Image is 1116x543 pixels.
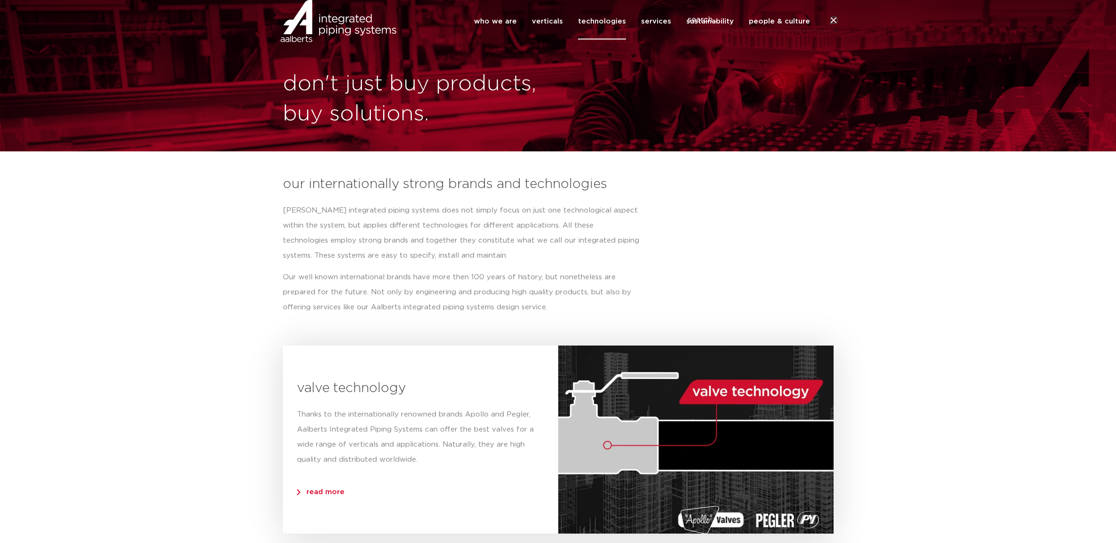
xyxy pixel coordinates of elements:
[283,203,641,263] p: [PERSON_NAME] integrated piping systems does not simply focus on just one technological aspect wi...
[283,270,641,315] p: Our well known international brands have more then 100 years of history, but nonetheless are prep...
[641,3,671,39] a: services
[686,3,734,39] a: sustainability
[283,175,834,194] h3: our internationally strong brands and technologies
[474,3,810,39] nav: Menu
[474,3,517,39] a: who we are
[749,3,810,39] a: people & culture
[578,3,626,39] a: technologies
[532,3,563,39] a: verticals
[297,407,544,467] p: Thanks to the internationally renowned brands Apollo and Pegler, Aalberts Integrated Piping Syste...
[297,484,359,496] a: read more
[283,69,554,129] h1: don't just buy products, buy solutions.
[297,379,544,398] h3: valve technology
[297,488,345,496] span: read more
